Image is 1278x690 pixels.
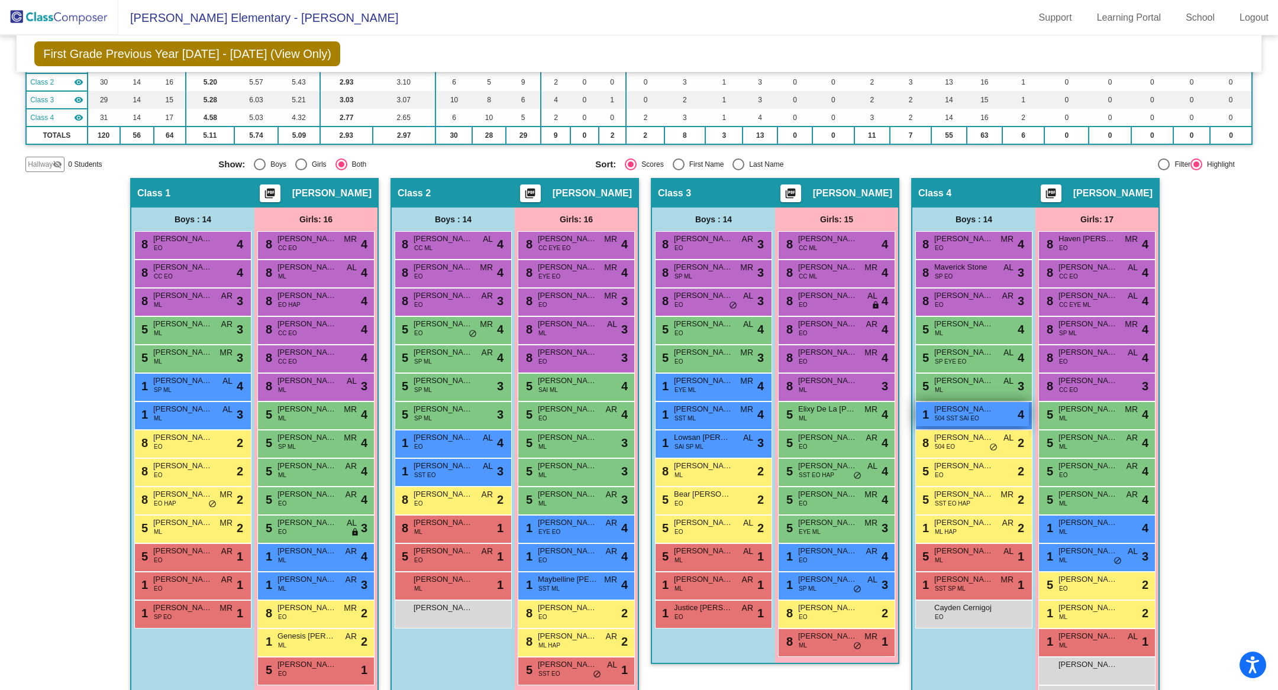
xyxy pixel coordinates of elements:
[154,272,173,281] span: CC EO
[398,187,431,199] span: Class 2
[757,292,764,310] span: 3
[626,73,664,91] td: 0
[523,294,532,307] span: 8
[1058,233,1118,245] span: Haven [PERSON_NAME]
[154,73,186,91] td: 16
[882,264,888,281] span: 4
[53,160,62,169] mat-icon: visibility_off
[1059,300,1091,309] span: CC EYE ML
[399,238,408,251] span: 8
[780,184,801,202] button: Print Students Details
[604,233,617,245] span: MR
[435,73,472,91] td: 6
[934,261,993,273] span: Maverick Stone
[26,109,87,127] td: Nancy Espana - No Class Name
[1002,73,1044,91] td: 1
[743,91,777,109] td: 3
[237,235,243,253] span: 4
[320,127,373,144] td: 2.93
[919,294,929,307] span: 8
[186,91,234,109] td: 5.28
[237,292,243,310] span: 3
[882,235,888,253] span: 4
[1059,244,1067,252] span: EO
[154,127,186,144] td: 64
[1002,127,1044,144] td: 6
[435,109,472,127] td: 6
[120,109,154,127] td: 14
[221,318,233,331] span: AR
[934,233,993,245] span: [PERSON_NAME]
[1210,91,1251,109] td: 0
[931,127,966,144] td: 55
[777,73,812,91] td: 0
[607,318,617,331] span: AL
[664,73,705,91] td: 3
[120,127,154,144] td: 56
[798,233,857,245] span: [PERSON_NAME]
[1142,292,1148,310] span: 4
[154,300,162,309] span: ML
[626,127,664,144] td: 2
[570,127,599,144] td: 0
[88,91,120,109] td: 29
[120,73,154,91] td: 14
[138,266,148,279] span: 8
[1002,91,1044,109] td: 1
[320,73,373,91] td: 2.93
[570,91,599,109] td: 0
[1018,235,1024,253] span: 4
[1029,8,1082,27] a: Support
[777,109,812,127] td: 0
[237,264,243,281] span: 4
[1002,290,1014,302] span: AR
[1044,109,1089,127] td: 0
[799,272,817,281] span: CC ML
[872,301,880,310] span: lock
[674,290,733,302] span: [PERSON_NAME]
[777,127,812,144] td: 0
[480,261,493,274] span: MR
[890,127,931,144] td: 7
[1044,238,1053,251] span: 8
[744,159,783,170] div: Last Name
[506,109,541,127] td: 5
[538,244,570,252] span: CC EYE EO
[153,233,212,245] span: [PERSON_NAME]
[1089,73,1131,91] td: 0
[497,292,504,310] span: 3
[538,261,597,273] span: [PERSON_NAME]
[890,91,931,109] td: 2
[1131,109,1173,127] td: 0
[392,208,515,231] div: Boys : 14
[1018,292,1024,310] span: 3
[541,109,570,127] td: 2
[234,127,278,144] td: 5.74
[1001,233,1014,245] span: MR
[1073,187,1153,199] span: [PERSON_NAME]
[783,238,793,251] span: 8
[1230,8,1278,27] a: Logout
[1142,235,1148,253] span: 4
[153,290,212,302] span: [PERSON_NAME]
[777,91,812,109] td: 0
[570,73,599,91] td: 0
[1210,109,1251,127] td: 0
[373,91,435,109] td: 3.07
[1173,91,1210,109] td: 0
[221,290,233,302] span: AR
[652,208,775,231] div: Boys : 14
[659,294,669,307] span: 8
[361,235,367,253] span: 4
[277,318,337,330] span: [PERSON_NAME]
[538,318,597,330] span: [PERSON_NAME]
[472,73,505,91] td: 5
[854,91,890,109] td: 2
[480,318,493,331] span: MR
[854,73,890,91] td: 2
[705,127,743,144] td: 3
[967,73,1002,91] td: 16
[414,300,422,309] span: EO
[743,109,777,127] td: 4
[705,109,743,127] td: 1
